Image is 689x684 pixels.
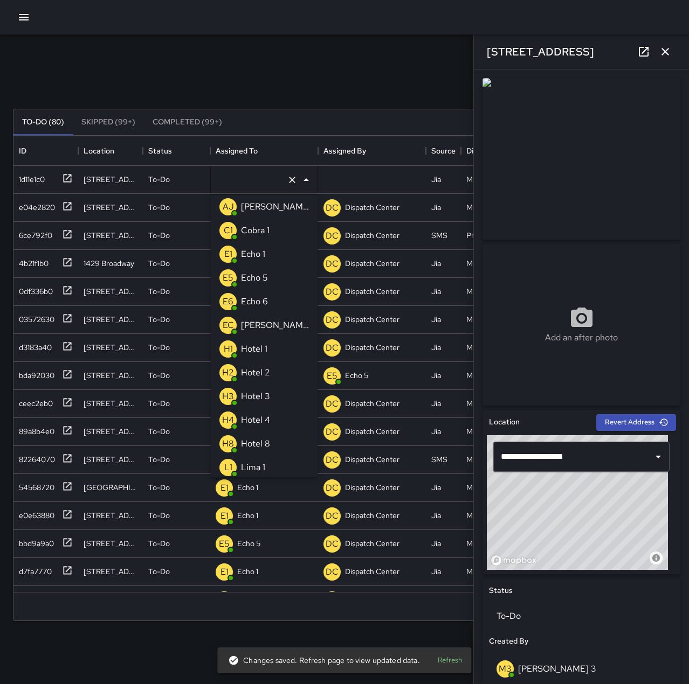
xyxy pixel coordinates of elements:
p: DC [326,341,339,354]
p: Echo 5 [241,271,268,284]
div: Jia [431,510,441,521]
div: d3183a40 [15,338,52,353]
p: Dispatch Center [345,538,399,549]
p: Hotel 8 [241,437,270,450]
div: 1900 Telegraph Avenue [84,202,137,213]
div: Status [148,136,172,166]
div: Maintenance [466,286,510,297]
p: DC [326,257,339,270]
div: Maintenance [466,314,510,325]
p: To-Do [148,566,170,577]
button: Close [299,172,314,187]
p: Hotel 1 [241,343,267,355]
p: DC [326,285,339,298]
p: To-Do [148,538,170,549]
p: To-Do [148,398,170,409]
div: Maintenance [466,566,510,577]
p: H1 [224,343,233,355]
div: Maintenance [466,342,510,353]
p: AJ [223,200,234,213]
div: 431 13th Street [84,370,137,381]
div: Maintenance [466,370,510,381]
p: Echo 1 [237,510,258,521]
div: Maintenance [466,538,510,549]
p: DC [326,538,339,550]
button: Skipped (99+) [73,109,144,135]
p: Dispatch Center [345,286,399,297]
p: L1 [224,461,232,474]
p: Dispatch Center [345,342,399,353]
div: bda92030 [15,366,54,381]
p: DC [326,481,339,494]
p: H4 [222,414,234,427]
p: To-Do [148,510,170,521]
div: Jia [431,398,441,409]
div: 82264070 [15,450,55,465]
p: To-Do [148,174,170,185]
p: [PERSON_NAME] [241,319,309,332]
div: Source [426,136,461,166]
div: ID [19,136,26,166]
div: Maintenance [466,398,510,409]
div: 1d11e1c0 [15,170,45,185]
p: To-Do [148,342,170,353]
div: 1701 Broadway [84,342,137,353]
button: Refresh [433,652,467,669]
div: Status [143,136,210,166]
p: E5 [327,369,337,382]
p: Hotel 2 [241,366,270,379]
p: Dispatch Center [345,314,399,325]
p: To-Do [148,370,170,381]
div: Jia [431,202,441,213]
div: ceec2eb0 [15,394,53,409]
div: 7f82a510 [15,590,50,605]
p: Lima 1 [241,461,265,474]
div: 03572630 [15,310,54,325]
div: ID [13,136,78,166]
p: [PERSON_NAME] [241,200,309,213]
div: Maintenance [466,426,510,437]
div: 54568720 [15,478,54,493]
p: DC [326,425,339,438]
p: To-Do [148,230,170,241]
div: Jia [431,426,441,437]
button: Clear [285,172,300,187]
p: Hotel 3 [241,390,270,403]
div: Changes saved. Refresh page to view updated data. [228,651,419,670]
div: 0df336b0 [15,282,53,297]
div: 901 Franklin Street [84,174,137,185]
p: DC [326,566,339,578]
p: Dispatch Center [345,398,399,409]
p: E1 [221,566,229,578]
div: 89a8b4e0 [15,422,54,437]
div: Maintenance [466,510,510,521]
div: Assigned By [323,136,366,166]
p: Dispatch Center [345,454,399,465]
p: EC [223,319,234,332]
div: 1441 Franklin Street [84,454,137,465]
p: Echo 1 [237,566,258,577]
div: Maintenance [466,174,510,185]
p: DC [326,229,339,242]
p: Echo 5 [345,370,368,381]
div: Jia [431,286,441,297]
div: Jia [431,174,441,185]
p: To-Do [148,286,170,297]
div: 1429 Broadway [84,258,134,269]
div: Maintenance [466,202,510,213]
div: Source [431,136,456,166]
p: C1 [224,224,233,237]
div: SMS [431,230,447,241]
div: 2216 Broadway [84,314,137,325]
p: H3 [222,390,234,403]
div: 431 13th Street [84,566,137,577]
div: 1722 Telegraph Avenue [84,482,137,493]
p: Cobra 1 [241,224,270,237]
p: E1 [224,248,232,261]
p: To-Do [148,454,170,465]
p: To-Do [148,482,170,493]
div: Jia [431,538,441,549]
div: Jia [431,370,441,381]
p: DC [326,201,339,214]
p: DC [326,509,339,522]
